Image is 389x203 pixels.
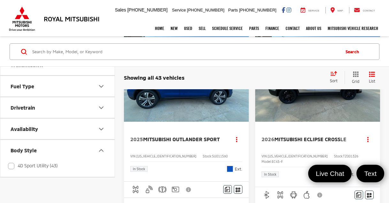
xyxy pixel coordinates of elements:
[167,20,181,36] a: New
[130,136,225,143] a: 2025Mitsubishi Outlander Sport
[223,185,232,194] button: Comments
[313,169,347,178] span: Live Chat
[236,137,237,142] span: dropdown dots
[227,166,233,172] span: Blue
[369,78,375,84] span: List
[97,83,105,90] div: Fuel Type
[124,74,185,81] span: Showing all 43 vehicles
[303,20,324,36] a: About Us
[282,20,303,36] a: Contact
[203,154,212,158] span: Stock:
[133,167,145,170] span: In Stock
[367,137,369,142] span: dropdown dots
[262,160,272,163] span: Model:
[268,154,328,158] span: [US_VEHICLE_IDENTIFICATION_NUMBER]
[11,83,34,89] div: Fuel Type
[0,76,115,97] button: Fuel TypeFuel Type
[263,191,271,199] img: Bluetooth®
[231,134,242,145] button: Actions
[330,78,338,83] span: Sort
[0,140,115,161] button: Body StyleBody Style
[352,79,359,84] span: Grid
[264,173,276,176] span: In Stock
[132,185,140,193] img: 4WD/AWD
[239,8,276,12] span: [PHONE_NUMBER]
[362,134,374,145] button: Actions
[339,44,368,60] button: Search
[130,136,143,142] span: 2025
[367,192,371,198] i: Window Sticker
[286,7,291,12] a: Instagram: Click to visit our Instagram page
[8,6,36,31] img: Mitsubishi
[183,183,194,196] button: View Disclaimer
[365,191,374,199] button: Window Sticker
[340,136,346,142] span: LE
[212,154,228,158] span: SU011590
[235,166,242,172] span: Ext.
[356,192,361,198] img: Comments
[172,185,179,193] img: Rear View Camera
[145,185,153,193] img: Keyless Entry
[115,7,126,12] span: Sales
[338,9,343,12] span: Map
[158,185,166,193] img: Emergency Brake Assist
[364,71,380,84] button: List View
[363,9,375,12] span: Contact
[97,104,105,112] div: Drivetrain
[130,154,136,158] span: VIN:
[225,187,230,192] img: Comments
[343,154,358,158] span: TZ001326
[127,7,168,12] span: [PHONE_NUMBER]
[290,191,298,199] img: Android Auto
[143,136,220,142] span: Mitsubishi Outlander Sport
[262,154,268,158] span: VIN:
[345,71,364,84] button: Grid View
[325,7,348,13] a: Map
[262,20,282,36] a: Finance
[0,97,115,118] button: DrivetrainDrivetrain
[181,20,195,36] a: Used
[0,119,115,139] button: AvailabilityAvailability
[8,161,57,171] label: 4D Sport Utility (43)
[361,169,380,178] span: Text
[324,20,381,36] a: Mitsubishi Vehicle Research
[234,185,242,194] button: Window Sticker
[136,154,196,158] span: [US_VEHICLE_IDENTIFICATION_NUMBER]
[195,20,209,36] a: Sell
[97,125,105,133] div: Availability
[303,191,311,199] img: Apple CarPlay
[315,188,325,202] button: View Disclaimer
[11,147,37,153] div: Body Style
[11,105,35,111] div: Drivetrain
[355,191,363,199] button: Comments
[32,44,339,59] input: Search by Make, Model, or Keyword
[274,136,340,142] span: Mitsubishi Eclipse Cross
[246,20,262,36] a: Parts: Opens in a new tab
[236,187,240,192] i: Window Sticker
[152,20,167,36] a: Home
[356,165,384,182] a: Text
[97,147,105,154] div: Body Style
[308,9,319,12] span: Service
[187,8,225,12] span: [PHONE_NUMBER]
[262,136,356,143] a: 2026Mitsubishi Eclipse CrossLE
[334,154,343,158] span: Stock:
[262,136,274,142] span: 2026
[282,7,285,12] a: Facebook: Click to visit our Facebook page
[327,71,345,84] button: Select sort value
[44,15,100,22] h3: Royal Mitsubishi
[272,160,283,163] span: EC45-F
[308,165,352,182] a: Live Chat
[276,191,284,199] img: 4WD/AWD
[172,8,186,12] span: Service
[11,126,38,132] div: Availability
[349,7,380,13] a: Contact
[209,20,246,36] a: Schedule Service: Opens in a new tab
[228,8,238,12] span: Parts
[296,7,324,13] a: Service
